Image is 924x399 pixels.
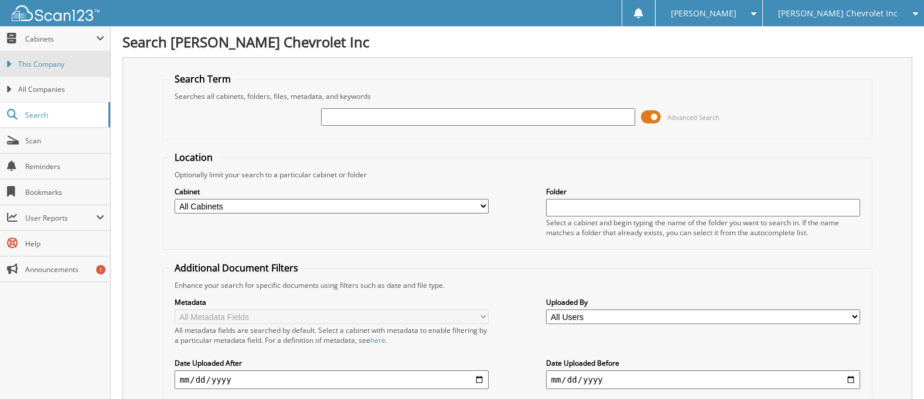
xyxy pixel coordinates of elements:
[175,325,488,345] div: All metadata fields are searched by default. Select a cabinet with metadata to enable filtering b...
[546,218,860,238] div: Select a cabinet and begin typing the name of the folder you want to search in. If the name match...
[18,59,104,70] span: This Company
[175,187,488,197] label: Cabinet
[169,170,865,180] div: Optionally limit your search to a particular cabinet or folder
[169,280,865,290] div: Enhance your search for specific documents using filters such as date and file type.
[25,264,104,274] span: Announcements
[175,358,488,368] label: Date Uploaded After
[18,84,104,95] span: All Companies
[96,265,105,274] div: 1
[175,370,488,389] input: start
[169,262,304,274] legend: Additional Document Filters
[25,161,104,171] span: Reminders
[25,136,104,146] span: Scan
[370,335,386,345] a: here
[546,297,860,307] label: Uploaded By
[546,358,860,368] label: Date Uploaded Before
[25,213,96,223] span: User Reports
[778,10,898,17] span: [PERSON_NAME] Chevrolet Inc
[169,73,237,85] legend: Search Term
[169,91,865,101] div: Searches all cabinets, folders, files, metadata, and keywords
[169,151,219,164] legend: Location
[25,187,104,197] span: Bookmarks
[546,370,860,389] input: end
[12,5,100,21] img: scan123-logo-white.svg
[25,239,104,249] span: Help
[25,110,103,120] span: Search
[175,297,488,307] label: Metadata
[671,10,737,17] span: [PERSON_NAME]
[25,34,96,44] span: Cabinets
[122,32,912,51] h1: Search [PERSON_NAME] Chevrolet Inc
[546,187,860,197] label: Folder
[667,113,720,122] span: Advanced Search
